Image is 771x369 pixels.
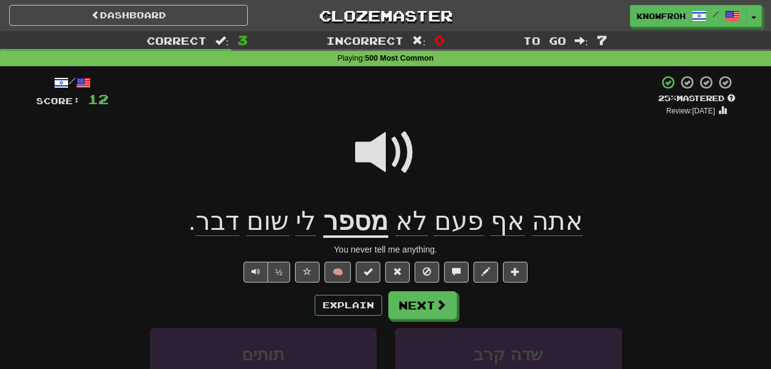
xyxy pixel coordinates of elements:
[388,291,457,319] button: Next
[532,207,583,236] span: אתה
[326,34,404,47] span: Incorrect
[196,207,239,236] span: דבר
[267,262,291,283] button: ½
[666,107,715,115] small: Review: [DATE]
[296,207,316,236] span: לי
[147,34,207,47] span: Correct
[241,262,291,283] div: Text-to-speech controls
[385,262,410,283] button: Reset to 0% Mastered (alt+r)
[637,10,686,21] span: knowfroh
[323,207,388,238] u: מספר
[242,345,284,364] span: תותים
[474,262,498,283] button: Edit sentence (alt+d)
[365,54,434,63] strong: 500 Most Common
[188,207,323,236] span: .
[434,207,483,236] span: פעם
[491,207,524,236] span: אף
[503,262,527,283] button: Add to collection (alt+a)
[88,91,109,107] span: 12
[315,295,382,316] button: Explain
[237,32,248,47] span: 3
[215,36,229,46] span: :
[412,36,426,46] span: :
[36,243,735,256] div: You never tell me anything.
[415,262,439,283] button: Ignore sentence (alt+i)
[474,345,543,364] span: שדה קרב
[658,93,735,104] div: Mastered
[523,34,566,47] span: To go
[575,36,588,46] span: :
[244,262,268,283] button: Play sentence audio (ctl+space)
[36,75,109,90] div: /
[356,262,380,283] button: Set this sentence to 100% Mastered (alt+m)
[630,5,746,27] a: knowfroh /
[9,5,248,26] a: Dashboard
[444,262,469,283] button: Discuss sentence (alt+u)
[266,5,505,26] a: Clozemaster
[36,96,80,106] span: Score:
[713,10,719,18] span: /
[324,262,351,283] button: 🧠
[658,93,677,103] span: 25 %
[434,32,445,47] span: 0
[247,207,289,236] span: שום
[396,207,428,236] span: לא
[597,32,607,47] span: 7
[295,262,320,283] button: Favorite sentence (alt+f)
